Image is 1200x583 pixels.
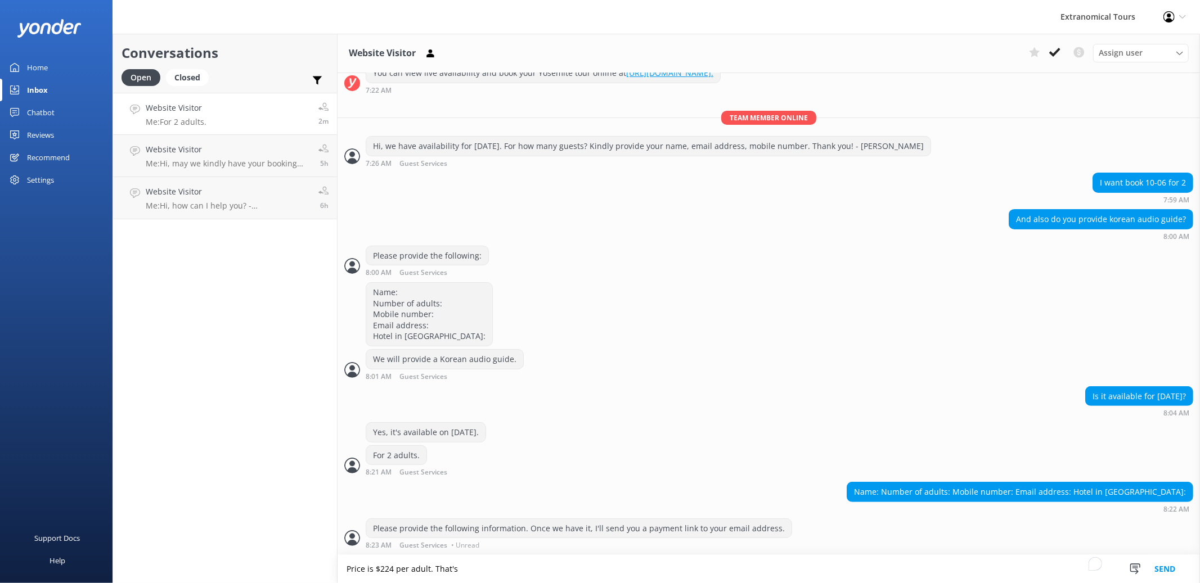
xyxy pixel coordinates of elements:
[399,160,447,168] span: Guest Services
[166,69,209,86] div: Closed
[349,46,416,61] h3: Website Visitor
[366,541,792,549] div: Sep 29 2025 05:23pm (UTC -07:00) America/Tijuana
[146,117,206,127] p: Me: For 2 adults.
[1093,196,1193,204] div: Sep 29 2025 04:59pm (UTC -07:00) America/Tijuana
[318,116,329,126] span: Sep 29 2025 05:21pm (UTC -07:00) America/Tijuana
[451,542,479,549] span: • Unread
[320,201,329,210] span: Sep 29 2025 10:56am (UTC -07:00) America/Tijuana
[366,160,392,168] strong: 7:26 AM
[399,373,447,381] span: Guest Services
[366,269,392,277] strong: 8:00 AM
[1099,47,1143,59] span: Assign user
[847,482,1193,501] div: Name: Number of adults: Mobile number: Email address: Hotel in [GEOGRAPHIC_DATA]:
[366,159,931,168] div: Sep 29 2025 04:26pm (UTC -07:00) America/Tijuana
[35,527,80,549] div: Support Docs
[17,19,82,38] img: yonder-white-logo.png
[366,542,392,549] strong: 8:23 AM
[113,135,337,177] a: Website VisitorMe:Hi, may we kindly have your booking reference number and the name on the reserv...
[1163,410,1189,417] strong: 8:04 AM
[146,143,310,156] h4: Website Visitor
[27,101,55,124] div: Chatbot
[1144,555,1186,583] button: Send
[366,87,392,94] strong: 7:22 AM
[146,201,310,211] p: Me: Hi, how can I help you? - [PERSON_NAME]
[366,64,720,83] div: You can view live availability and book your Yosemite tour online at
[1093,44,1189,62] div: Assign User
[146,186,310,198] h4: Website Visitor
[366,446,426,465] div: For 2 adults.
[626,67,713,78] a: [URL][DOMAIN_NAME].
[338,555,1200,583] textarea: To enrich screen reader interactions, please activate Accessibility in Grammarly extension settings
[1163,197,1189,204] strong: 7:59 AM
[166,71,214,83] a: Closed
[27,79,48,101] div: Inbox
[847,505,1193,513] div: Sep 29 2025 05:22pm (UTC -07:00) America/Tijuana
[366,468,484,476] div: Sep 29 2025 05:21pm (UTC -07:00) America/Tijuana
[122,42,329,64] h2: Conversations
[366,423,486,442] div: Yes, it's available on [DATE].
[1009,210,1193,229] div: And also do you provide korean audio guide?
[1009,232,1193,240] div: Sep 29 2025 05:00pm (UTC -07:00) America/Tijuana
[366,283,492,346] div: Name: Number of adults: Mobile number: Email address: Hotel in [GEOGRAPHIC_DATA]:
[366,373,392,381] strong: 8:01 AM
[320,159,329,168] span: Sep 29 2025 12:14pm (UTC -07:00) America/Tijuana
[27,169,54,191] div: Settings
[146,159,310,169] p: Me: Hi, may we kindly have your booking reference number and the name on the reservation so we ca...
[399,269,447,277] span: Guest Services
[122,71,166,83] a: Open
[366,372,524,381] div: Sep 29 2025 05:01pm (UTC -07:00) America/Tijuana
[27,56,48,79] div: Home
[27,124,54,146] div: Reviews
[366,268,489,277] div: Sep 29 2025 05:00pm (UTC -07:00) America/Tijuana
[113,93,337,135] a: Website VisitorMe:For 2 adults.2m
[399,542,447,549] span: Guest Services
[113,177,337,219] a: Website VisitorMe:Hi, how can I help you? - [PERSON_NAME]6h
[1163,233,1189,240] strong: 8:00 AM
[1085,409,1193,417] div: Sep 29 2025 05:04pm (UTC -07:00) America/Tijuana
[50,549,65,572] div: Help
[721,111,816,125] span: Team member online
[1086,387,1193,406] div: Is it available for [DATE]?
[1093,173,1193,192] div: I want book 10-06 for 2
[366,86,721,94] div: Sep 29 2025 04:22pm (UTC -07:00) America/Tijuana
[366,246,488,265] div: Please provide the following:
[122,69,160,86] div: Open
[366,137,931,156] div: Hi, we have availability for [DATE]. For how many guests? Kindly provide your name, email address...
[366,350,523,369] div: We will provide a Korean audio guide.
[366,519,792,538] div: Please provide the following information. Once we have it, I'll send you a payment link to your e...
[27,146,70,169] div: Recommend
[399,469,447,476] span: Guest Services
[1163,506,1189,513] strong: 8:22 AM
[146,102,206,114] h4: Website Visitor
[366,469,392,476] strong: 8:21 AM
